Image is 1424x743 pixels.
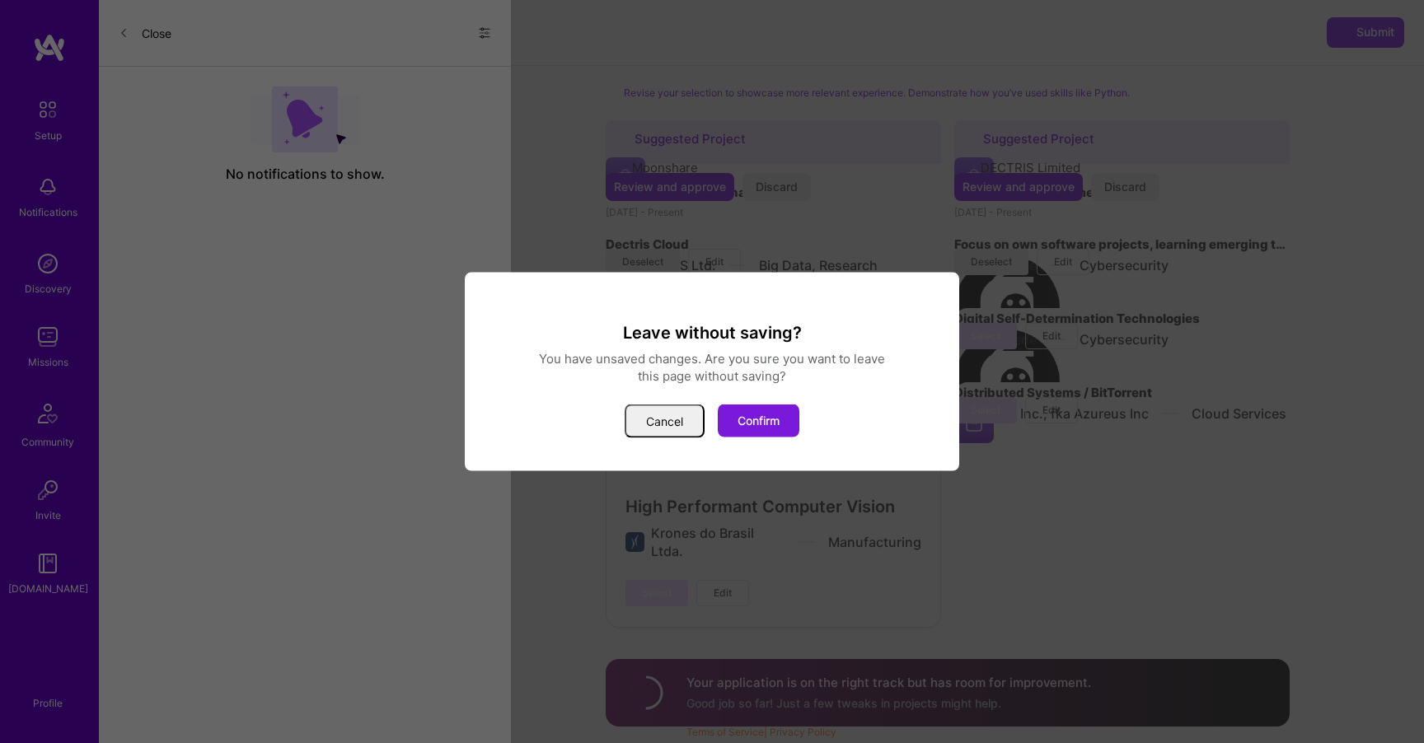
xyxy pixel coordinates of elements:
div: You have unsaved changes. Are you sure you want to leave [485,350,939,367]
button: Confirm [718,404,799,437]
div: this page without saving? [485,367,939,385]
div: modal [465,273,959,471]
h3: Leave without saving? [485,322,939,343]
button: Cancel [625,404,705,438]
